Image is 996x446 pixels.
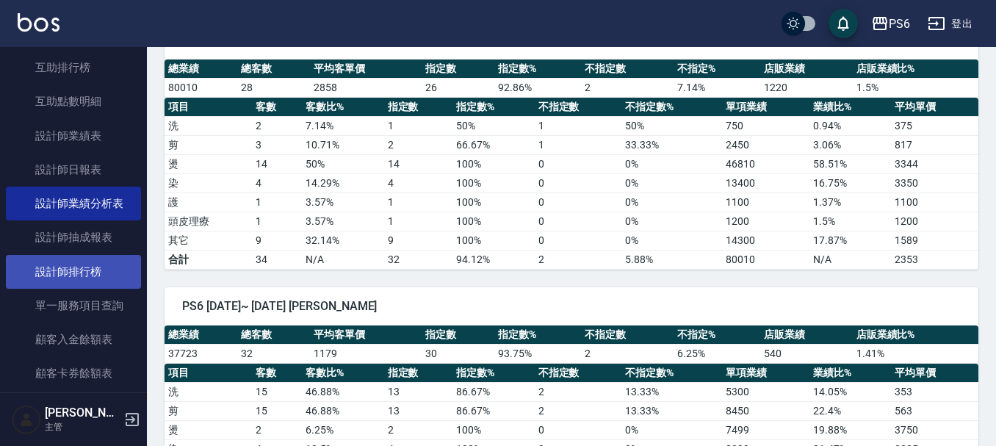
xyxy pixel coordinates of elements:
td: 燙 [165,154,252,173]
td: 燙 [165,420,252,439]
td: 2353 [891,250,978,269]
th: 平均客單價 [310,60,422,79]
td: 13.33 % [621,401,722,420]
td: 540 [760,344,853,363]
td: 3.57 % [302,193,384,212]
th: 指定數% [494,60,581,79]
th: 平均客單價 [310,325,422,345]
td: 2858 [310,78,422,97]
a: 設計師日報表 [6,153,141,187]
td: 58.51 % [809,154,892,173]
td: 46.88 % [302,382,384,401]
th: 單項業績 [722,364,809,383]
th: 客數 [252,364,302,383]
th: 不指定數 [581,60,674,79]
td: 洗 [165,382,252,401]
td: 50 % [452,116,535,135]
td: 7.14 % [302,116,384,135]
td: 剪 [165,135,252,154]
th: 總業績 [165,60,237,79]
td: 14.29 % [302,173,384,193]
th: 平均單價 [891,364,978,383]
td: 護 [165,193,252,212]
td: 32 [237,344,310,363]
td: 3.06 % [809,135,892,154]
a: 設計師排行榜 [6,255,141,289]
td: 0 [535,420,622,439]
a: 互助點數明細 [6,84,141,118]
td: 1200 [891,212,978,231]
th: 項目 [165,364,252,383]
a: 每日非現金明細 [6,391,141,425]
th: 業績比% [809,364,892,383]
td: 3344 [891,154,978,173]
td: 1.37 % [809,193,892,212]
td: 5300 [722,382,809,401]
td: 15 [252,401,302,420]
td: 1.5 % [809,212,892,231]
th: 指定數 [384,98,453,117]
td: 100 % [452,231,535,250]
td: 353 [891,382,978,401]
td: 100 % [452,154,535,173]
th: 指定數% [494,325,581,345]
td: 3750 [891,420,978,439]
th: 店販業績比% [853,60,978,79]
td: 100 % [452,212,535,231]
td: 2 [581,344,674,363]
a: 顧客入金餘額表 [6,323,141,356]
button: PS6 [865,9,916,39]
td: 46810 [722,154,809,173]
td: 7499 [722,420,809,439]
th: 總客數 [237,60,310,79]
td: 2 [581,78,674,97]
td: 9 [252,231,302,250]
td: 0 [535,173,622,193]
td: 0 % [621,193,722,212]
button: save [829,9,858,38]
td: 14300 [722,231,809,250]
td: 0 [535,193,622,212]
td: 1 [252,212,302,231]
td: 染 [165,173,252,193]
td: 洗 [165,116,252,135]
td: 3350 [891,173,978,193]
td: 1 [535,116,622,135]
a: 設計師抽成報表 [6,220,141,254]
td: 0 % [621,212,722,231]
table: a dense table [165,60,978,98]
td: N/A [302,250,384,269]
span: PS6 [DATE]~ [DATE] [PERSON_NAME] [182,299,961,314]
td: 15 [252,382,302,401]
th: 不指定數 [535,364,622,383]
td: 6.25 % [674,344,760,363]
td: 50 % [621,116,722,135]
a: 設計師業績分析表 [6,187,141,220]
th: 總客數 [237,325,310,345]
td: 13 [384,382,453,401]
td: 32 [384,250,453,269]
td: 19.88 % [809,420,892,439]
th: 不指定數% [621,364,722,383]
th: 店販業績 [760,325,853,345]
td: 1100 [722,193,809,212]
td: 28 [237,78,310,97]
td: 0 % [621,173,722,193]
td: 9 [384,231,453,250]
td: 5.88% [621,250,722,269]
td: 1100 [891,193,978,212]
td: 817 [891,135,978,154]
td: 2 [252,420,302,439]
td: 1589 [891,231,978,250]
td: 2 [252,116,302,135]
td: 剪 [165,401,252,420]
th: 客數比% [302,98,384,117]
td: 13 [384,401,453,420]
td: 1 [384,193,453,212]
img: Logo [18,13,59,32]
th: 項目 [165,98,252,117]
td: 3.57 % [302,212,384,231]
td: 0 [535,154,622,173]
th: 不指定% [674,325,760,345]
td: 100 % [452,420,535,439]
